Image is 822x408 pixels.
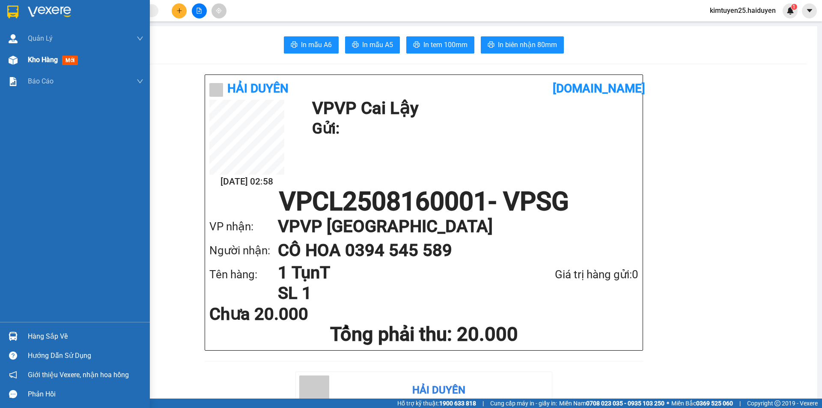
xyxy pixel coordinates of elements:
[9,332,18,341] img: warehouse-icon
[488,41,494,49] span: printer
[481,36,564,54] button: printerIn biên nhận 80mm
[7,7,50,28] div: VP Cai Lậy
[56,38,143,50] div: 0394545589
[54,55,143,67] div: 20.000
[62,56,78,65] span: mới
[227,81,289,95] b: Hải Duyên
[397,399,476,408] span: Hỗ trợ kỹ thuật:
[196,8,202,14] span: file-add
[739,399,741,408] span: |
[28,56,58,64] span: Kho hàng
[423,39,468,50] span: In tem 100mm
[792,4,795,10] span: 1
[509,266,638,283] div: Giá trị hàng gửi: 0
[209,266,278,283] div: Tên hàng:
[278,238,621,262] h1: CÔ HOA 0394 545 589
[9,371,17,379] span: notification
[9,77,18,86] img: solution-icon
[312,100,634,117] h1: VP VP Cai Lậy
[211,3,226,18] button: aim
[406,36,474,54] button: printerIn tem 100mm
[209,306,351,323] div: Chưa 20.000
[412,382,465,399] div: Hải Duyên
[209,189,638,214] h1: VPCL2508160001 - VPSG
[56,28,143,38] div: CÔ HOA
[7,6,18,18] img: logo-vxr
[9,390,17,398] span: message
[553,81,645,95] b: [DOMAIN_NAME]
[559,399,664,408] span: Miền Nam
[209,218,278,235] div: VP nhận:
[192,3,207,18] button: file-add
[671,399,733,408] span: Miền Bắc
[137,78,143,85] span: down
[586,400,664,407] strong: 0708 023 035 - 0935 103 250
[490,399,557,408] span: Cung cấp máy in - giấy in:
[667,402,669,405] span: ⚪️
[28,349,143,362] div: Hướng dẫn sử dụng
[278,214,621,238] h1: VP VP [GEOGRAPHIC_DATA]
[56,8,76,17] span: Nhận:
[345,36,400,54] button: printerIn mẫu A5
[439,400,476,407] strong: 1900 633 818
[28,76,54,86] span: Báo cáo
[7,8,21,17] span: Gửi:
[28,388,143,401] div: Phản hồi
[806,7,813,15] span: caret-down
[482,399,484,408] span: |
[802,3,817,18] button: caret-down
[172,3,187,18] button: plus
[28,33,53,44] span: Quản Lý
[278,283,509,304] h1: SL 1
[54,57,74,66] span: Chưa :
[312,117,634,140] h1: Gửi:
[278,262,509,283] h1: 1 TụnT
[291,41,298,49] span: printer
[413,41,420,49] span: printer
[9,351,17,360] span: question-circle
[209,175,284,189] h2: [DATE] 02:58
[9,34,18,43] img: warehouse-icon
[28,369,129,380] span: Giới thiệu Vexere, nhận hoa hồng
[28,330,143,343] div: Hàng sắp về
[301,39,332,50] span: In mẫu A6
[56,7,143,28] div: VP [GEOGRAPHIC_DATA]
[176,8,182,14] span: plus
[9,56,18,65] img: warehouse-icon
[362,39,393,50] span: In mẫu A5
[696,400,733,407] strong: 0369 525 060
[774,400,780,406] span: copyright
[786,7,794,15] img: icon-new-feature
[209,323,638,346] h1: Tổng phải thu: 20.000
[209,242,278,259] div: Người nhận:
[137,35,143,42] span: down
[791,4,797,10] sup: 1
[498,39,557,50] span: In biên nhận 80mm
[352,41,359,49] span: printer
[284,36,339,54] button: printerIn mẫu A6
[216,8,222,14] span: aim
[703,5,783,16] span: kimtuyen25.haiduyen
